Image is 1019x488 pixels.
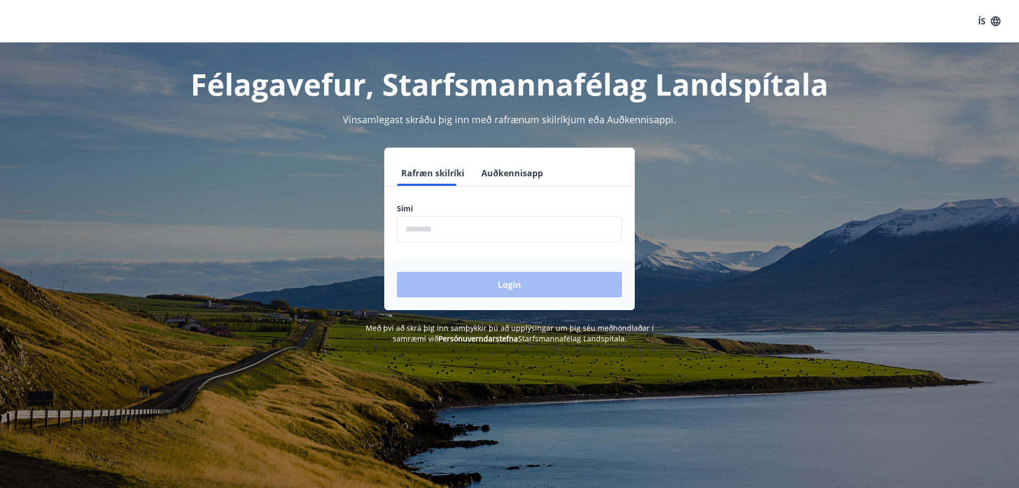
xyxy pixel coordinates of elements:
a: Persónuverndarstefna [438,333,518,344]
span: Vinsamlegast skráðu þig inn með rafrænum skilríkjum eða Auðkennisappi. [343,113,676,126]
h1: Félagavefur, Starfsmannafélag Landspítala [140,64,879,104]
button: Auðkennisapp [477,160,547,186]
button: ÍS [972,12,1006,31]
label: Sími [397,203,622,214]
button: Rafræn skilríki [397,160,469,186]
span: Með því að skrá þig inn samþykkir þú að upplýsingar um þig séu meðhöndlaðar í samræmi við Starfsm... [366,323,654,344]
